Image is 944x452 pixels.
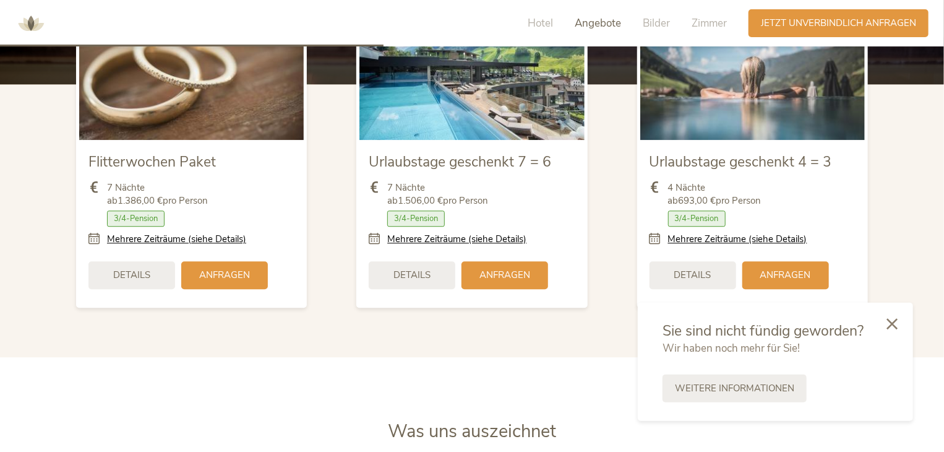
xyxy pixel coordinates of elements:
[387,181,488,207] span: 7 Nächte ab pro Person
[760,269,811,282] span: Anfragen
[369,152,551,172] span: Urlaubstage geschenkt 7 = 6
[640,13,865,139] img: Urlaubstage geschenkt 4 = 3
[113,269,150,282] span: Details
[107,233,246,246] a: Mehrere Zeiträume (siehe Details)
[679,194,716,207] b: 693,00 €
[387,233,526,246] a: Mehrere Zeiträume (siehe Details)
[118,194,163,207] b: 1.386,00 €
[393,269,431,282] span: Details
[528,16,553,30] span: Hotel
[668,211,726,227] span: 3/4-Pension
[199,269,250,282] span: Anfragen
[663,321,864,341] span: Sie sind nicht fündig geworden?
[668,233,807,246] a: Mehrere Zeiträume (siehe Details)
[675,382,794,395] span: Weitere Informationen
[12,5,49,42] img: AMONTI & LUNARIS Wellnessresort
[692,16,727,30] span: Zimmer
[643,16,670,30] span: Bilder
[575,16,621,30] span: Angebote
[479,269,530,282] span: Anfragen
[107,211,165,227] span: 3/4-Pension
[12,19,49,27] a: AMONTI & LUNARIS Wellnessresort
[663,341,800,355] span: Wir haben noch mehr für Sie!
[663,375,807,402] a: Weitere Informationen
[650,152,832,172] span: Urlaubstage geschenkt 4 = 3
[107,181,208,207] span: 7 Nächte ab pro Person
[668,181,762,207] span: 4 Nächte ab pro Person
[387,211,445,227] span: 3/4-Pension
[88,152,216,172] span: Flitterwochen Paket
[359,13,584,139] img: Urlaubstage geschenkt 7 = 6
[388,419,556,443] span: Was uns auszeichnet
[674,269,711,282] span: Details
[79,13,304,139] img: Flitterwochen Paket
[398,194,443,207] b: 1.506,00 €
[761,17,916,30] span: Jetzt unverbindlich anfragen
